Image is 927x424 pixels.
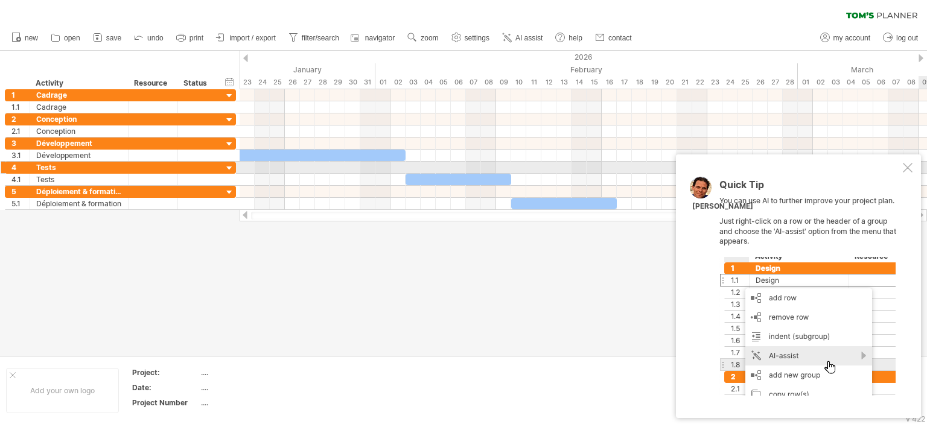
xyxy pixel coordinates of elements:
[375,76,390,89] div: Sunday, 1 February 2026
[106,34,121,42] span: save
[36,101,122,113] div: Cadrage
[541,76,556,89] div: Thursday, 12 February 2026
[556,76,572,89] div: Friday, 13 February 2026
[798,76,813,89] div: Sunday, 1 March 2026
[813,76,828,89] div: Monday, 2 March 2026
[404,30,442,46] a: zoom
[300,76,315,89] div: Tuesday, 27 January 2026
[11,125,30,137] div: 2.1
[173,30,207,46] a: print
[451,76,466,89] div: Friday, 6 February 2026
[11,113,30,125] div: 2
[315,76,330,89] div: Wednesday, 28 January 2026
[662,76,677,89] div: Friday, 20 February 2026
[48,30,84,46] a: open
[499,30,546,46] a: AI assist
[36,125,122,137] div: Conception
[349,30,398,46] a: navigator
[592,30,636,46] a: contact
[466,76,481,89] div: Saturday, 7 February 2026
[569,34,582,42] span: help
[873,76,888,89] div: Friday, 6 March 2026
[11,101,30,113] div: 1.1
[753,76,768,89] div: Thursday, 26 February 2026
[817,30,874,46] a: my account
[602,76,617,89] div: Monday, 16 February 2026
[833,34,870,42] span: my account
[421,76,436,89] div: Wednesday, 4 February 2026
[647,76,662,89] div: Thursday, 19 February 2026
[11,138,30,149] div: 3
[345,76,360,89] div: Friday, 30 January 2026
[375,63,798,76] div: February 2026
[270,76,285,89] div: Sunday, 25 January 2026
[511,76,526,89] div: Tuesday, 10 February 2026
[692,76,707,89] div: Sunday, 22 February 2026
[843,76,858,89] div: Wednesday, 4 March 2026
[783,76,798,89] div: Saturday, 28 February 2026
[285,30,343,46] a: filter/search
[36,89,122,101] div: Cadrage
[11,186,30,197] div: 5
[722,76,737,89] div: Tuesday, 24 February 2026
[632,76,647,89] div: Wednesday, 18 February 2026
[737,76,753,89] div: Wednesday, 25 February 2026
[132,382,199,393] div: Date:
[496,76,511,89] div: Monday, 9 February 2026
[36,138,122,149] div: Développement
[90,30,125,46] a: save
[36,198,122,209] div: Déploiement & formation
[213,30,279,46] a: import / export
[768,76,783,89] div: Friday, 27 February 2026
[360,76,375,89] div: Saturday, 31 January 2026
[255,76,270,89] div: Saturday, 24 January 2026
[132,397,199,408] div: Project Number
[240,76,255,89] div: Friday, 23 January 2026
[36,150,122,161] div: Développement
[903,76,919,89] div: Sunday, 8 March 2026
[11,89,30,101] div: 1
[6,368,119,413] div: Add your own logo
[8,30,42,46] a: new
[11,198,30,209] div: 5.1
[190,34,203,42] span: print
[719,180,900,196] div: Quick Tip
[858,76,873,89] div: Thursday, 5 March 2026
[608,34,632,42] span: contact
[707,76,722,89] div: Monday, 23 February 2026
[131,30,167,46] a: undo
[572,76,587,89] div: Saturday, 14 February 2026
[481,76,496,89] div: Sunday, 8 February 2026
[719,180,900,396] div: You can use AI to further improve your project plan. Just right-click on a row or the header of a...
[465,34,489,42] span: settings
[880,30,922,46] a: log out
[11,174,30,185] div: 4.1
[828,76,843,89] div: Tuesday, 3 March 2026
[552,30,586,46] a: help
[436,76,451,89] div: Thursday, 5 February 2026
[36,186,122,197] div: Déploiement & formation
[692,201,753,212] div: [PERSON_NAME]
[302,34,339,42] span: filter/search
[201,382,302,393] div: ....
[421,34,438,42] span: zoom
[229,34,276,42] span: import / export
[617,76,632,89] div: Tuesday, 17 February 2026
[132,367,199,378] div: Project:
[183,77,210,89] div: Status
[36,174,122,185] div: Tests
[201,367,302,378] div: ....
[677,76,692,89] div: Saturday, 21 February 2026
[285,76,300,89] div: Monday, 26 January 2026
[888,76,903,89] div: Saturday, 7 March 2026
[11,162,30,173] div: 4
[365,34,395,42] span: navigator
[390,76,406,89] div: Monday, 2 February 2026
[36,162,122,173] div: Tests
[64,34,80,42] span: open
[36,113,122,125] div: Conception
[526,76,541,89] div: Wednesday, 11 February 2026
[330,76,345,89] div: Thursday, 29 January 2026
[25,34,38,42] span: new
[906,414,925,423] div: v 422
